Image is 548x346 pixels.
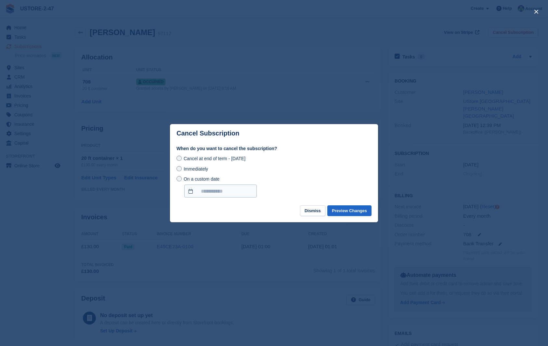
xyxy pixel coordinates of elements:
p: Cancel Subscription [176,130,239,137]
span: Immediately [184,166,208,172]
input: On a custom date [184,185,257,198]
input: On a custom date [176,176,182,181]
label: When do you want to cancel the subscription? [176,145,372,152]
button: Preview Changes [327,205,372,216]
input: Immediately [176,166,182,171]
input: Cancel at end of term - [DATE] [176,156,182,161]
button: close [531,6,541,17]
span: On a custom date [184,176,220,182]
button: Dismiss [300,205,325,216]
span: Cancel at end of term - [DATE] [184,156,245,161]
